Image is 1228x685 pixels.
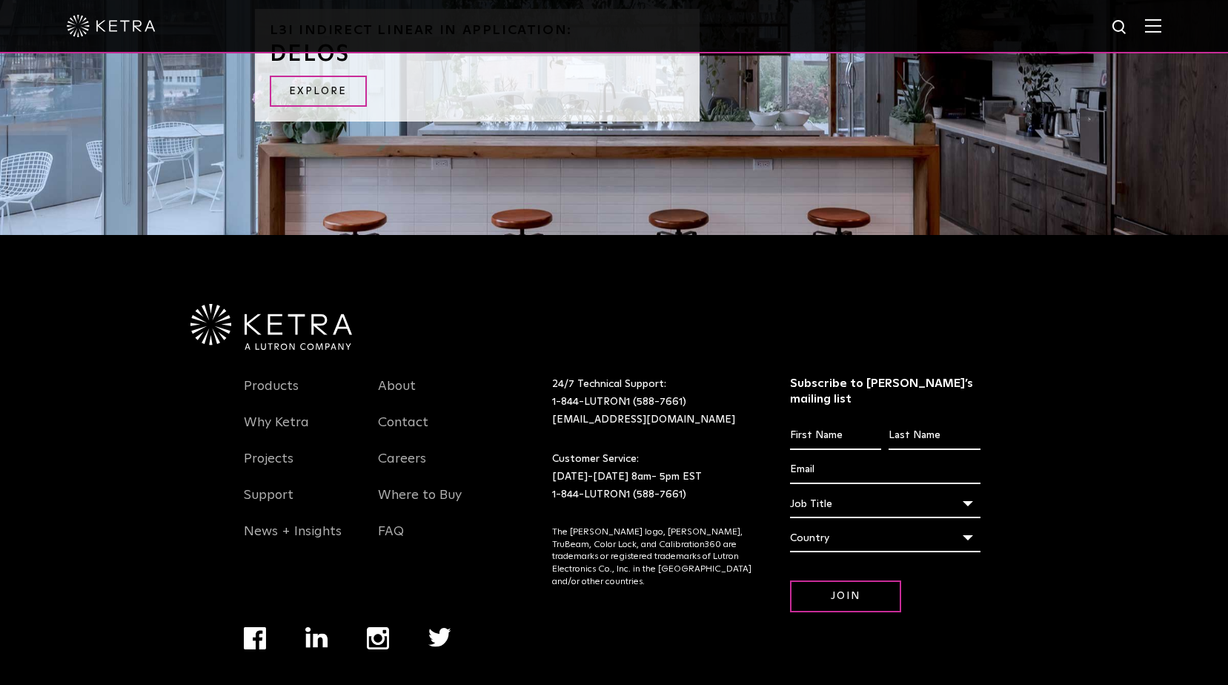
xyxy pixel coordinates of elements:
[790,580,901,612] input: Join
[244,376,356,557] div: Navigation Menu
[378,523,404,557] a: FAQ
[244,451,293,485] a: Projects
[790,456,980,484] input: Email
[378,376,491,557] div: Navigation Menu
[552,414,735,425] a: [EMAIL_ADDRESS][DOMAIN_NAME]
[244,487,293,521] a: Support
[889,422,980,450] input: Last Name
[1111,19,1129,37] img: search icon
[552,397,686,407] a: 1-844-LUTRON1 (588-7661)
[790,376,980,407] h3: Subscribe to [PERSON_NAME]’s mailing list
[244,627,266,649] img: facebook
[378,378,416,412] a: About
[1145,19,1161,33] img: Hamburger%20Nav.svg
[270,76,367,107] a: EXPLORE
[552,451,753,503] p: Customer Service: [DATE]-[DATE] 8am- 5pm EST
[428,628,451,647] img: twitter
[790,524,980,552] div: Country
[270,43,685,65] h3: DELOS
[790,422,881,450] input: First Name
[552,526,753,589] p: The [PERSON_NAME] logo, [PERSON_NAME], TruBeam, Color Lock, and Calibration360 are trademarks or ...
[244,414,309,449] a: Why Ketra
[244,523,342,557] a: News + Insights
[190,304,352,350] img: Ketra-aLutronCo_White_RGB
[367,627,389,649] img: instagram
[67,15,156,37] img: ketra-logo-2019-white
[378,487,462,521] a: Where to Buy
[244,378,299,412] a: Products
[790,490,980,518] div: Job Title
[378,414,428,449] a: Contact
[552,489,686,500] a: 1-844-LUTRON1 (588-7661)
[378,451,426,485] a: Careers
[552,376,753,428] p: 24/7 Technical Support:
[305,627,328,648] img: linkedin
